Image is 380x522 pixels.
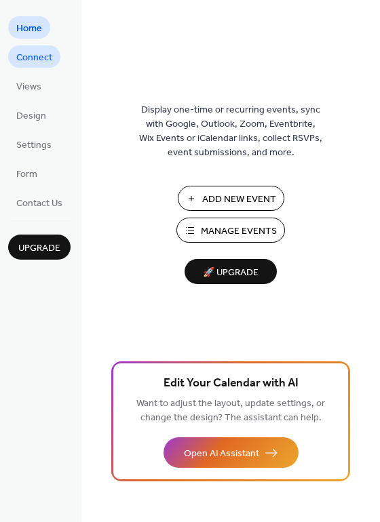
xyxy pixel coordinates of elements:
a: Home [8,16,50,39]
a: Contact Us [8,191,71,214]
a: Settings [8,133,60,155]
a: Form [8,162,45,184]
span: Open AI Assistant [184,447,259,461]
a: Connect [8,45,60,68]
button: Add New Event [178,186,284,211]
span: Upgrade [18,241,60,256]
span: 🚀 Upgrade [193,264,269,282]
span: Home [16,22,42,36]
span: Want to adjust the layout, update settings, or change the design? The assistant can help. [136,395,325,427]
span: Form [16,167,37,182]
button: 🚀 Upgrade [185,259,277,284]
a: Views [8,75,50,97]
span: Settings [16,138,52,153]
button: Open AI Assistant [164,437,299,468]
span: Connect [16,51,52,65]
a: Design [8,104,54,126]
button: Upgrade [8,235,71,260]
span: Views [16,80,41,94]
button: Manage Events [176,218,285,243]
span: Display one-time or recurring events, sync with Google, Outlook, Zoom, Eventbrite, Wix Events or ... [139,103,322,160]
span: Edit Your Calendar with AI [164,374,299,393]
span: Manage Events [201,224,277,239]
span: Contact Us [16,197,62,211]
span: Design [16,109,46,123]
span: Add New Event [202,193,276,207]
